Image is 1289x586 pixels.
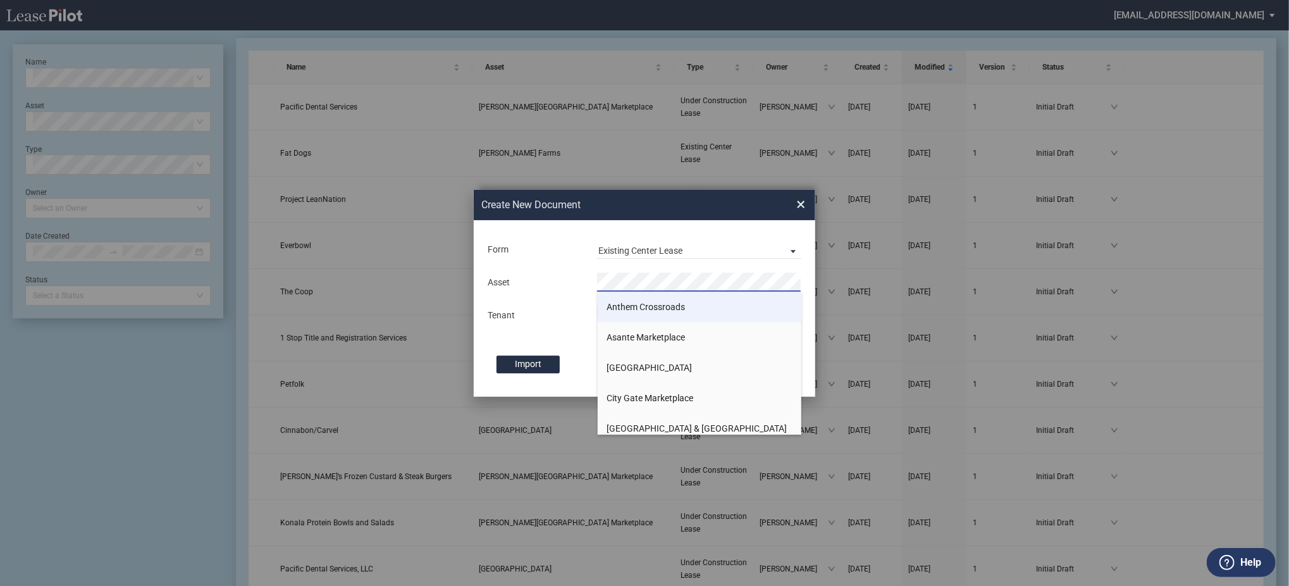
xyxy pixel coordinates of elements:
div: Asset [480,277,589,289]
span: [GEOGRAPHIC_DATA] & [GEOGRAPHIC_DATA] [607,423,787,433]
span: City Gate Marketplace [607,393,694,403]
md-select: Lease Form: Existing Center Lease [597,240,801,259]
h2: Create New Document [481,198,751,212]
li: Asante Marketplace [598,322,802,352]
span: × [796,194,805,215]
li: [GEOGRAPHIC_DATA] & [GEOGRAPHIC_DATA] [598,413,802,444]
span: Anthem Crossroads [607,302,686,312]
li: [GEOGRAPHIC_DATA] [598,352,802,383]
li: Anthem Crossroads [598,292,802,322]
label: Import [496,356,560,373]
md-dialog: Create New ... [474,190,815,397]
div: Existing Center Lease [598,246,682,256]
label: Help [1240,554,1261,571]
li: City Gate Marketplace [598,383,802,413]
div: Tenant [480,309,589,322]
div: Form [480,244,589,256]
span: [GEOGRAPHIC_DATA] [607,363,693,373]
span: Asante Marketplace [607,332,686,342]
